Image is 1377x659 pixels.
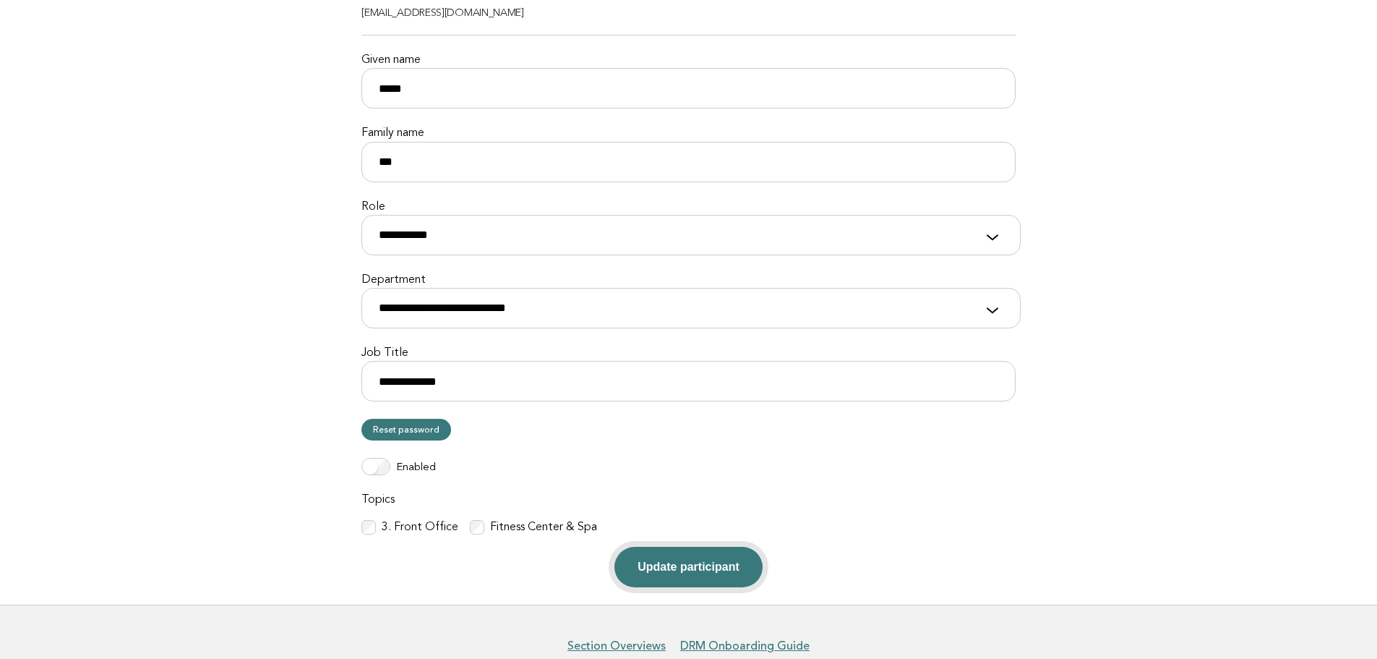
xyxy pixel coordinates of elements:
label: Role [361,200,1016,215]
span: [EMAIL_ADDRESS][DOMAIN_NAME] [361,8,524,19]
label: Enabled [396,461,436,475]
label: Fitness Center & Spa [490,520,597,535]
label: Given name [361,53,1016,68]
label: Family name [361,126,1016,141]
button: Update participant [614,547,762,587]
a: Reset password [361,419,451,441]
label: 3. Front Office [382,520,458,535]
label: Job Title [361,346,1016,361]
label: Department [361,273,1016,288]
label: Topics [361,493,1016,508]
a: DRM Onboarding Guide [680,639,810,653]
a: Section Overviews [567,639,666,653]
